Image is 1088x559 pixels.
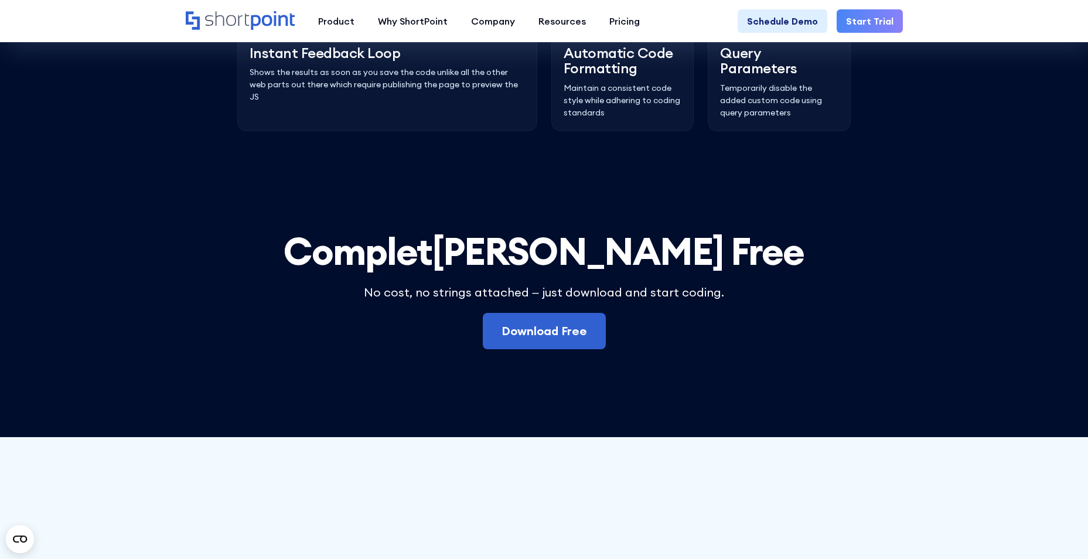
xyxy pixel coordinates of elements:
[837,9,903,33] a: Start Trial
[527,9,598,33] a: Resources
[738,9,827,33] a: Schedule Demo
[237,284,851,301] p: No cost, no strings attached – just downloa﻿d and start coding.
[186,11,295,31] a: Home
[378,14,448,28] div: Why ShortPoint
[471,14,515,28] div: Company
[483,313,606,349] a: Download Free
[564,82,682,119] p: Maintain a consistent code style while adhering to coding standards
[306,9,366,33] a: Product
[538,14,586,28] div: Resources
[250,66,525,103] p: Shows the results as soon as you save the code unlike all the other web parts out there which req...
[459,9,527,33] a: Company
[720,82,838,119] p: Temporarily disable the added custom code using query parameters
[720,45,838,76] h3: Query Param﻿eters
[1029,503,1088,559] iframe: Chat Widget
[6,525,34,553] button: Open CMP widget
[237,231,851,272] h2: Complet﻿[PERSON_NAME] Free
[318,14,354,28] div: Product
[598,9,652,33] a: Pricing
[250,45,525,60] h3: Instant Feed﻿back Loop
[564,45,682,76] h3: Automatic Code﻿ Formatting
[366,9,459,33] a: Why ShortPoint
[609,14,640,28] div: Pricing
[1029,503,1088,559] div: Chat-Widget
